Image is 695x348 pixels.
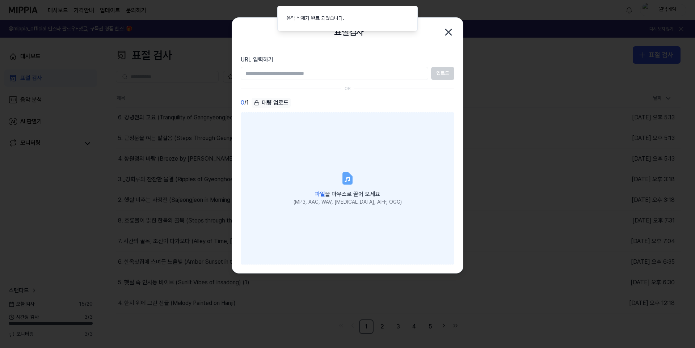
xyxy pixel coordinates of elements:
[345,86,351,92] div: OR
[241,55,454,64] label: URL 입력하기
[315,191,380,198] span: 을 마우스로 끌어 오세요
[241,98,249,108] div: / 1
[252,98,291,108] button: 대량 업로드
[334,25,364,39] h2: 표절검사
[315,191,325,198] span: 파일
[241,98,244,107] span: 0
[294,199,402,206] div: (MP3, AAC, WAV, [MEDICAL_DATA], AIFF, OGG)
